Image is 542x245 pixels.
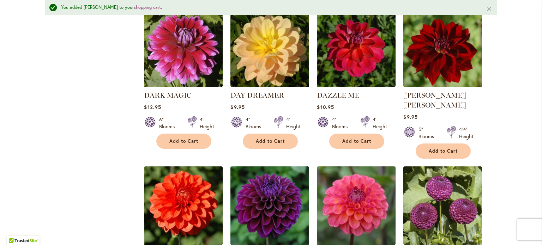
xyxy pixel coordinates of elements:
div: 4' Height [373,116,387,130]
img: DAY DREAMER [230,8,309,87]
span: $9.95 [403,114,417,120]
img: Diva [230,166,309,245]
button: Add to Cart [329,134,384,149]
span: $10.95 [317,104,334,110]
a: DAY DREAMER [230,91,284,99]
img: DEBORA RENAE [403,8,482,87]
img: DARK MAGIC [144,8,223,87]
button: Add to Cart [416,143,471,159]
img: DOODLEBUG [317,166,396,245]
a: DARK MAGIC [144,82,223,88]
iframe: Launch Accessibility Center [5,220,25,240]
img: DAZZLE ME [317,8,396,87]
span: Add to Cart [429,148,458,154]
a: DAZZLE ME [317,91,359,99]
span: $12.95 [144,104,161,110]
img: DOT COM [403,166,482,245]
a: DAZZLE ME [317,82,396,88]
div: 5" Blooms [418,126,438,140]
a: DEBORA RENAE [403,82,482,88]
button: Add to Cart [243,134,298,149]
a: shopping cart [134,4,161,10]
div: 4" Blooms [246,116,265,130]
span: $9.95 [230,104,245,110]
button: Add to Cart [156,134,211,149]
a: [PERSON_NAME] [PERSON_NAME] [403,91,466,109]
a: DAY DREAMER [230,82,309,88]
div: 4' Height [200,116,214,130]
div: 4' Height [286,116,301,130]
span: Add to Cart [342,138,371,144]
div: 6" Blooms [159,116,179,130]
div: 4½' Height [459,126,474,140]
div: You added [PERSON_NAME] to your . [61,4,476,11]
span: Add to Cart [169,138,198,144]
img: DEPUTY BOB [144,166,223,245]
span: Add to Cart [256,138,285,144]
a: DARK MAGIC [144,91,191,99]
div: 4" Blooms [332,116,352,130]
